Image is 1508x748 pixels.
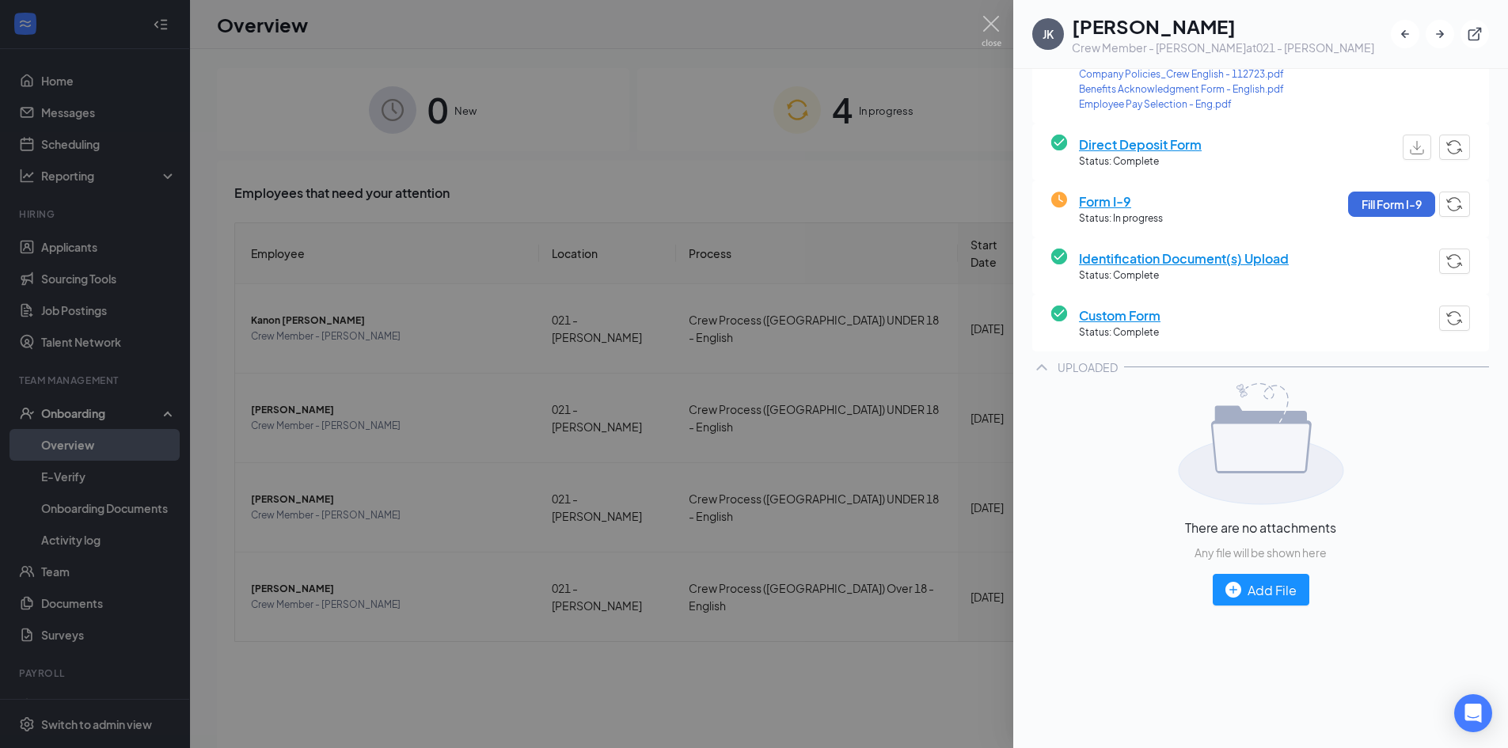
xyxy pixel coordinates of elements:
[1072,13,1374,40] h1: [PERSON_NAME]
[1072,40,1374,55] div: Crew Member - [PERSON_NAME] at 021 - [PERSON_NAME]
[1079,268,1289,283] span: Status: Complete
[1454,694,1492,732] div: Open Intercom Messenger
[1225,580,1297,600] div: Add File
[1432,26,1448,42] svg: ArrowRight
[1079,67,1323,82] a: Company Policies_Crew English - 112723.pdf
[1079,154,1202,169] span: Status: Complete
[1391,20,1419,48] button: ArrowLeftNew
[1079,325,1160,340] span: Status: Complete
[1079,82,1323,97] a: Benefits Acknowledgment Form - English.pdf
[1079,192,1163,211] span: Form I-9
[1079,249,1289,268] span: Identification Document(s) Upload
[1058,359,1118,375] div: UPLOADED
[1043,26,1054,42] div: JK
[1079,97,1323,112] a: Employee Pay Selection - Eng.pdf
[1079,211,1163,226] span: Status: In progress
[1426,20,1454,48] button: ArrowRight
[1185,518,1336,537] span: There are no attachments
[1467,26,1483,42] svg: ExternalLink
[1032,358,1051,377] svg: ChevronUp
[1397,26,1413,42] svg: ArrowLeftNew
[1079,306,1160,325] span: Custom Form
[1461,20,1489,48] button: ExternalLink
[1079,135,1202,154] span: Direct Deposit Form
[1195,544,1327,561] span: Any file will be shown here
[1348,192,1435,217] button: Fill Form I-9
[1213,574,1309,606] button: Add File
